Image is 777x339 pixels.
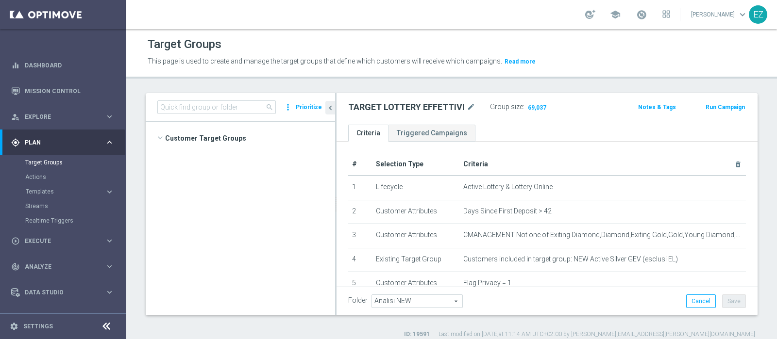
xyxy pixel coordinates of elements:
a: Criteria [348,125,388,142]
i: play_circle_outline [11,237,20,245]
td: Existing Target Group [372,248,459,272]
i: keyboard_arrow_right [105,236,114,245]
div: Templates [26,189,105,194]
i: track_changes [11,262,20,271]
button: equalizer Dashboard [11,62,115,69]
th: # [348,153,372,176]
span: Analyze [25,264,105,270]
td: Customer Attributes [372,272,459,296]
span: This page is used to create and manage the target groups that define which customers will receive... [148,57,502,65]
a: Actions [25,173,101,181]
div: Actions [25,170,125,184]
label: Group size [490,103,523,111]
span: Execute [25,238,105,244]
i: delete_forever [734,161,742,168]
div: Templates [25,184,125,199]
a: [PERSON_NAME]keyboard_arrow_down [690,7,749,22]
a: Realtime Triggers [25,217,101,225]
button: gps_fixed Plan keyboard_arrow_right [11,139,115,146]
td: Customer Attributes [372,224,459,248]
div: Optibot [11,305,114,331]
h2: TARGET LOTTERY EFFETTIVI [348,101,465,113]
th: Selection Type [372,153,459,176]
div: Target Groups [25,155,125,170]
i: mode_edit [467,101,475,113]
span: Templates [26,189,95,194]
label: Last modified on [DATE] at 11:14 AM UTC+02:00 by [PERSON_NAME][EMAIL_ADDRESS][PERSON_NAME][DOMAIN... [439,330,755,339]
button: Save [722,294,746,308]
i: equalizer [11,61,20,70]
td: 5 [348,272,372,296]
div: Execute [11,237,105,245]
a: Mission Control [25,78,114,104]
i: more_vert [283,100,293,114]
label: : [523,103,524,111]
button: Notes & Tags [637,102,677,113]
a: Optibot [25,305,101,331]
div: Explore [11,113,105,121]
h1: Target Groups [148,37,221,51]
button: Cancel [686,294,716,308]
a: Settings [23,323,53,329]
span: keyboard_arrow_down [737,9,748,20]
i: settings [10,322,18,331]
span: Criteria [463,160,488,168]
div: Plan [11,138,105,147]
input: Quick find group or folder [157,100,276,114]
span: CMANAGEMENT Not one of Exiting Diamond,Diamond,Exiting Gold,Gold,Young Diamond,Young Gold,Exiting... [463,231,742,239]
span: Active Lottery & Lottery Online [463,183,553,191]
td: 2 [348,200,372,224]
button: Templates keyboard_arrow_right [25,188,115,195]
span: Customers included in target group: NEW Active Silver GEV (esclusi EL) [463,255,678,263]
a: Target Groups [25,159,101,166]
button: track_changes Analyze keyboard_arrow_right [11,263,115,271]
span: Customer Target Groups [165,131,335,145]
span: Flag Privacy = 1 [463,279,511,287]
td: 1 [348,176,372,200]
td: Customer Attributes [372,200,459,224]
div: Mission Control [11,78,114,104]
a: Dashboard [25,52,114,78]
i: keyboard_arrow_right [105,187,114,196]
i: keyboard_arrow_right [105,288,114,297]
i: keyboard_arrow_right [105,138,114,147]
label: Folder [348,296,368,305]
td: 3 [348,224,372,248]
i: person_search [11,113,20,121]
button: person_search Explore keyboard_arrow_right [11,113,115,121]
span: search [266,103,273,111]
span: 69,037 [527,104,547,113]
span: school [610,9,621,20]
i: gps_fixed [11,138,20,147]
td: 4 [348,248,372,272]
button: play_circle_outline Execute keyboard_arrow_right [11,237,115,245]
div: Realtime Triggers [25,213,125,228]
button: Data Studio keyboard_arrow_right [11,289,115,296]
button: Run Campaign [705,102,746,113]
button: Prioritize [294,101,323,114]
button: Read more [504,56,537,67]
div: EZ [749,5,767,24]
i: keyboard_arrow_right [105,262,114,271]
a: Streams [25,202,101,210]
label: ID: 19591 [404,330,430,339]
div: Analyze [11,262,105,271]
span: Days Since First Deposit > 42 [463,207,552,215]
div: Streams [25,199,125,213]
span: Data Studio [25,290,105,295]
a: Triggered Campaigns [388,125,475,142]
i: keyboard_arrow_right [105,112,114,121]
button: Mission Control [11,87,115,95]
div: Dashboard [11,52,114,78]
div: Data Studio [11,288,105,297]
i: chevron_left [326,103,335,113]
span: Explore [25,114,105,120]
